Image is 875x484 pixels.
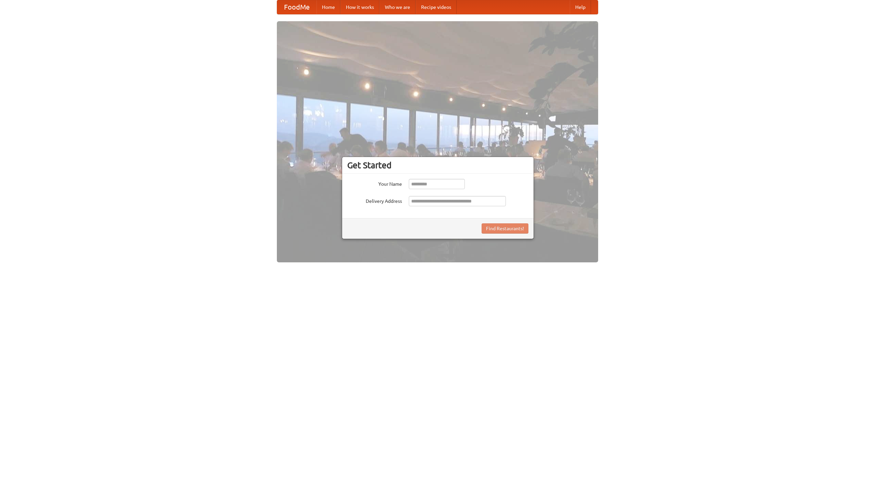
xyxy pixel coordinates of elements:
a: How it works [340,0,379,14]
h3: Get Started [347,160,528,170]
a: FoodMe [277,0,317,14]
a: Who we are [379,0,416,14]
a: Help [570,0,591,14]
a: Recipe videos [416,0,457,14]
button: Find Restaurants! [482,223,528,234]
label: Your Name [347,179,402,187]
label: Delivery Address [347,196,402,205]
a: Home [317,0,340,14]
